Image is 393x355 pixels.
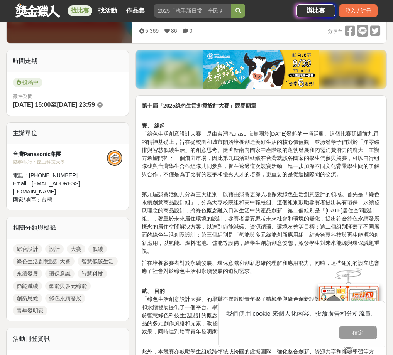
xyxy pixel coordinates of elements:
[13,158,107,165] div: 協辦/執行： 崑山科技大學
[13,150,107,158] div: 台灣Panasonic集團
[328,25,343,37] span: 分享至
[142,123,165,129] strong: 壹、 緣起
[339,4,378,17] div: 登入 / 註冊
[154,4,231,18] input: 2025「洗手新日常：全民 ALL IN」洗手歌全台徵選
[13,257,75,266] a: 綠色生活創意設計大賽
[13,294,42,303] a: 創新思維
[67,244,85,254] a: 大賽
[45,294,85,303] a: 綠色永續發展
[142,114,380,178] p: 「綠色生活創意設計大賽」是由台灣Panasonic集團於[DATE]發起的一項活動。這個比賽延續前九屆的精神基礎上，旨在從校園和城市開始培養創造美好生活的核心價值觀，並激發學子們對於「淨零碳排與...
[13,101,51,108] span: [DATE] 15:00
[13,306,47,315] a: 青年發明家
[142,103,256,109] strong: 第十屆「2025綠色生活創意設計大賽」競賽簡章
[78,257,118,266] a: 智慧低碳生活
[78,269,107,278] a: 智慧科技
[68,5,92,16] a: 找比賽
[13,244,42,254] a: 綜合設計
[203,50,319,89] img: 7b6cf212-c677-421d-84b6-9f9188593924.jpg
[7,123,129,144] div: 主辦單位
[13,172,107,180] div: 電話： [PHONE_NUMBER]
[13,197,41,203] span: 國家/地區：
[123,5,148,16] a: 作品集
[7,50,129,72] div: 時間走期
[13,78,42,87] span: 投稿中
[13,93,33,99] span: 徵件期間
[45,269,75,278] a: 環保意識
[296,4,335,17] a: 辦比賽
[13,269,42,278] a: 永續發展
[13,281,42,291] a: 節能減碳
[171,28,177,34] span: 86
[142,288,165,294] strong: 貳、 目的
[45,244,64,254] a: 設計
[41,197,52,203] span: 台灣
[88,244,107,254] a: 低碳
[339,326,377,339] button: 確定
[51,101,57,108] span: 至
[7,217,129,239] div: 相關分類與標籤
[13,180,107,196] div: Email： [EMAIL_ADDRESS][DOMAIN_NAME]
[145,28,159,34] span: 5,369
[226,310,377,317] span: 我們使用 cookie 來個人化內容、投放廣告和分析流量。
[95,5,120,16] a: 找活動
[190,28,193,34] span: 0
[57,101,95,108] span: [DATE] 23:59
[142,182,380,255] p: 第九屆競賽活動共分為三大組別，以藉由競賽更深入地探索綠色生活創意設計的領域。首先是「綠色永續創意商品設計組」，分為大專校院組和高中職校組。這個組別鼓勵參賽者提出具有環保、永續發展理念的商品設計，...
[45,281,91,291] a: 氫能與多元綠能
[7,328,129,350] div: 活動刊登資訊
[318,284,379,335] img: d2146d9a-e6f6-4337-9592-8cefde37ba6b.png
[142,279,380,344] p: 「綠色生活創意設計大賽」的舉辦不僅鼓勵青年學子積極參與綠色創新設計領域，也為推動環保意識和永續發展提供了一個平台。舉辦競賽的目的是希望透過學生的創意設計過程，加強大專院校學生對於智慧綠色科技生活...
[142,259,380,275] p: 旨在培養參賽者對於永續發展、環保意識和創新思維的理解和應用能力。同時，這些組別的設立也響應了社會對於綠色生活和永續發展的迫切需求。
